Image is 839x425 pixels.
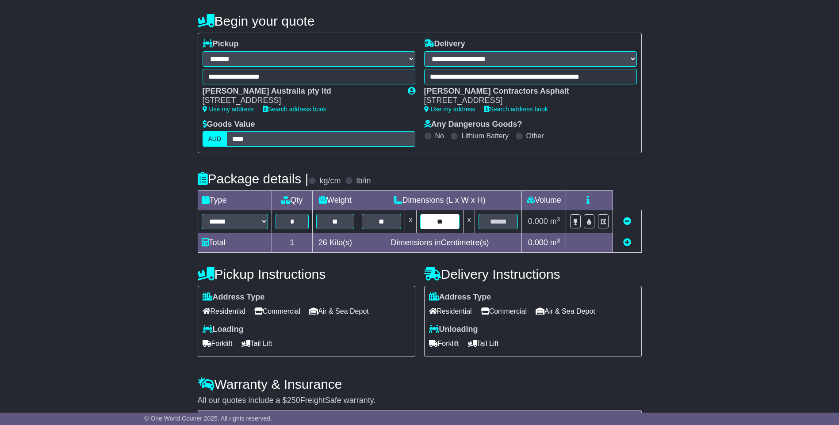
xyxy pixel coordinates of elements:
[526,132,544,140] label: Other
[203,96,399,106] div: [STREET_ADDRESS]
[424,87,628,96] div: [PERSON_NAME] Contractors Asphalt
[309,304,369,318] span: Air & Sea Depot
[464,210,475,233] td: x
[550,238,560,247] span: m
[203,106,254,113] a: Use my address
[461,132,509,140] label: Lithium Battery
[484,106,548,113] a: Search address book
[528,217,548,226] span: 0.000
[203,325,244,334] label: Loading
[313,191,358,210] td: Weight
[313,233,358,253] td: Kilo(s)
[536,304,595,318] span: Air & Sea Depot
[358,233,522,253] td: Dimensions in Centimetre(s)
[429,292,491,302] label: Address Type
[557,216,560,223] sup: 3
[254,304,300,318] span: Commercial
[522,191,566,210] td: Volume
[424,106,475,113] a: Use my address
[203,39,239,49] label: Pickup
[203,337,233,350] span: Forklift
[198,377,642,391] h4: Warranty & Insurance
[528,238,548,247] span: 0.000
[623,217,631,226] a: Remove this item
[557,237,560,244] sup: 3
[358,191,522,210] td: Dimensions (L x W x H)
[429,304,472,318] span: Residential
[203,131,227,147] label: AUD
[198,396,642,406] div: All our quotes include a $ FreightSafe warranty.
[550,217,560,226] span: m
[263,106,326,113] a: Search address book
[405,210,416,233] td: x
[272,233,313,253] td: 1
[272,191,313,210] td: Qty
[481,304,527,318] span: Commercial
[287,396,300,405] span: 250
[203,120,255,129] label: Goods Value
[623,238,631,247] a: Add new item
[424,267,642,281] h4: Delivery Instructions
[241,337,272,350] span: Tail Lift
[319,176,341,186] label: kg/cm
[198,267,415,281] h4: Pickup Instructions
[424,120,522,129] label: Any Dangerous Goods?
[429,337,459,350] span: Forklift
[435,132,444,140] label: No
[468,337,499,350] span: Tail Lift
[356,176,371,186] label: lb/in
[198,14,642,28] h4: Begin your quote
[203,87,399,96] div: [PERSON_NAME] Australia pty ltd
[198,171,309,186] h4: Package details |
[203,304,245,318] span: Residential
[424,96,628,106] div: [STREET_ADDRESS]
[318,238,327,247] span: 26
[144,415,272,422] span: © One World Courier 2025. All rights reserved.
[198,191,272,210] td: Type
[198,233,272,253] td: Total
[429,325,478,334] label: Unloading
[203,292,265,302] label: Address Type
[424,39,465,49] label: Delivery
